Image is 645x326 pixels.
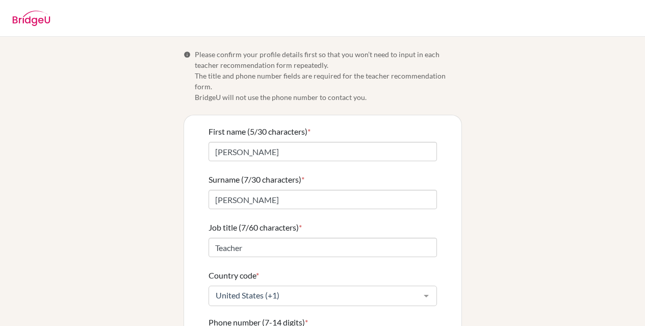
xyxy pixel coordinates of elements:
label: Country code [209,269,259,282]
span: United States (+1) [213,290,416,300]
label: Job title (7/60 characters) [209,221,302,234]
span: Info [184,51,191,58]
input: Enter your job title [209,238,437,257]
label: First name (5/30 characters) [209,126,311,138]
span: Please confirm your profile details first so that you won’t need to input in each teacher recomme... [195,49,462,103]
input: Enter your surname [209,190,437,209]
input: Enter your first name [209,142,437,161]
img: BridgeU logo [12,11,50,26]
label: Surname (7/30 characters) [209,173,304,186]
